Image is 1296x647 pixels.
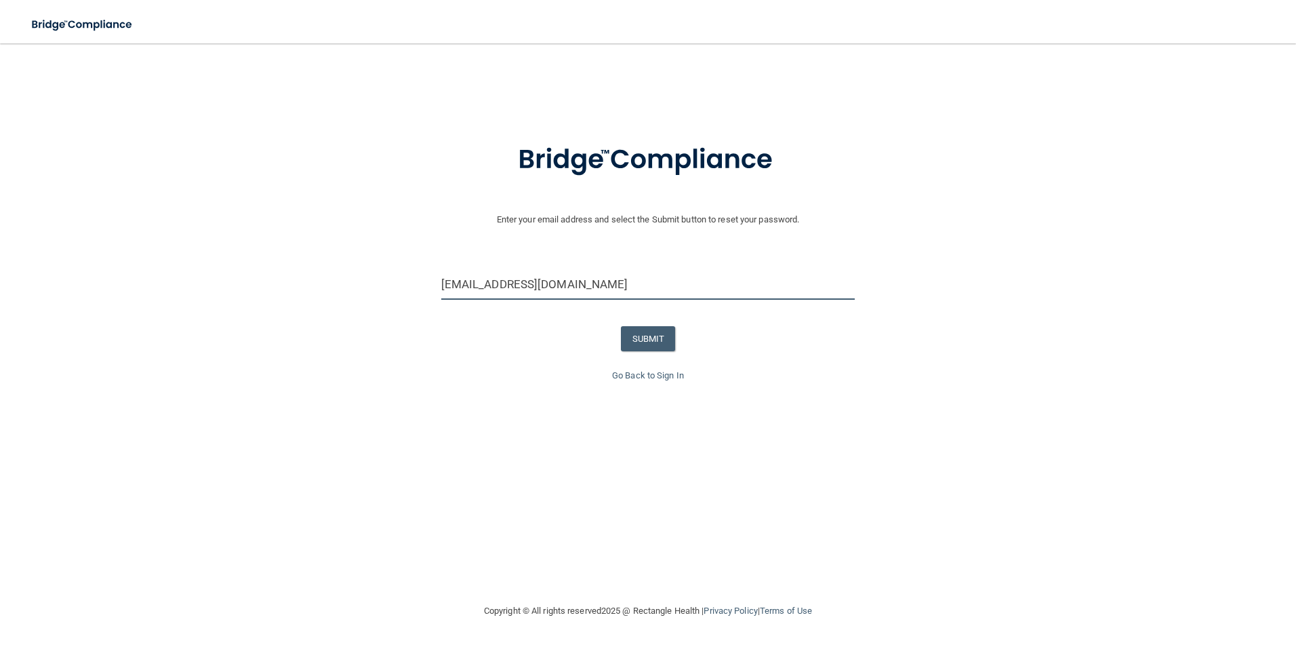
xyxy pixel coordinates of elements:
[612,370,684,380] a: Go Back to Sign In
[621,326,676,351] button: SUBMIT
[20,11,145,39] img: bridge_compliance_login_screen.278c3ca4.svg
[704,606,757,616] a: Privacy Policy
[760,606,812,616] a: Terms of Use
[441,269,855,300] input: Email
[401,589,895,633] div: Copyright © All rights reserved 2025 @ Rectangle Health | |
[490,125,806,195] img: bridge_compliance_login_screen.278c3ca4.svg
